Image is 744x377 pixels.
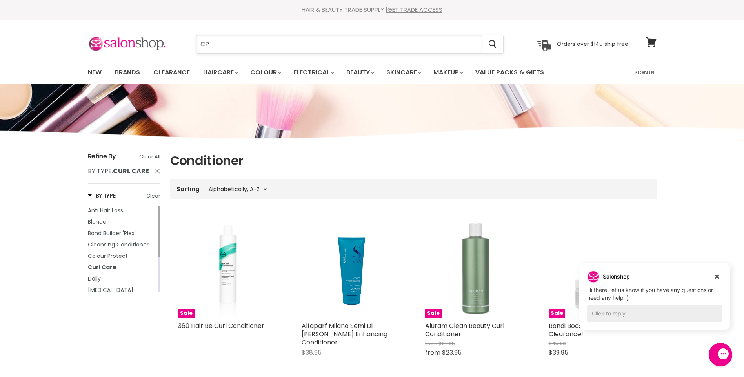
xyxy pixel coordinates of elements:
[196,35,504,54] form: Product
[178,309,195,318] span: Sale
[178,321,264,330] a: 360 Hair Be Curl Conditioner
[425,321,504,339] a: Aluram Clean Beauty Curl Conditioner
[178,218,278,318] a: 360 Hair Be Curl ConditionerSale
[88,263,157,272] a: Curl Care
[82,64,107,81] a: New
[549,340,566,347] span: $45.00
[425,218,525,318] a: Aluram Clean Beauty Curl ConditionerSale
[88,229,136,237] span: Bond Builder 'Plex'
[88,275,101,283] span: Daily
[302,218,402,318] img: Alfaparf Milano Semi Di Lino Curl Enhancing Conditioner
[482,35,503,53] button: Search
[146,192,160,200] a: Clear
[629,64,659,81] a: Sign In
[573,261,736,342] iframe: Gorgias live chat campaigns
[196,35,482,53] input: Search
[113,167,149,176] strong: Curl Care
[557,40,630,47] p: Orders over $149 ship free!
[208,218,248,318] img: 360 Hair Be Curl Conditioner
[88,286,157,294] a: Hair Extension
[78,61,666,84] nav: Main
[88,167,160,176] a: By Type: Curl Care
[427,64,468,81] a: Makeup
[549,218,649,318] a: Bondi Boost Anti Frizz Mask - Clearance!Sale
[88,274,157,283] a: Daily
[442,348,462,357] span: $23.95
[88,252,128,260] span: Colour Protect
[88,217,157,226] a: Blonde
[147,64,196,81] a: Clearance
[380,64,426,81] a: Skincare
[88,192,116,199] h3: By Type
[549,309,565,318] span: Sale
[197,64,243,81] a: Haircare
[425,309,442,318] span: Sale
[88,252,157,260] a: Colour Protect
[88,167,149,176] span: :
[88,263,116,271] span: Curl Care
[88,218,106,226] span: Blonde
[88,152,116,161] span: Refine By
[78,6,666,14] div: HAIR & BEAUTY TRADE SUPPLY |
[82,61,590,84] ul: Main menu
[549,348,568,357] span: $39.95
[469,64,550,81] a: Value Packs & Gifts
[88,207,123,214] span: Anti Hair Loss
[109,64,146,81] a: Brands
[549,218,649,318] img: Bondi Boost Anti Frizz Mask - Clearance!
[88,229,157,237] a: Bond Builder 'Plex'
[170,152,657,169] h1: Conditioner
[176,186,200,192] label: Sorting
[302,348,322,357] span: $38.95
[88,206,157,215] a: Anti Hair Loss
[705,340,736,369] iframe: Gorgias live chat messenger
[139,152,160,161] a: Clear All
[425,218,525,318] img: Aluram Clean Beauty Curl Conditioner
[88,240,157,249] a: Cleansing Conditioner
[88,241,149,248] span: Cleansing Conditioner
[244,64,286,81] a: Colour
[340,64,379,81] a: Beauty
[88,286,133,294] span: [MEDICAL_DATA]
[549,321,637,339] a: Bondi Boost Anti Frizz Mask - Clearance!
[88,167,112,176] span: By Type
[425,348,440,357] span: from
[438,340,455,347] span: $27.95
[425,340,437,347] span: from
[302,321,387,347] a: Alfaparf Milano Semi Di [PERSON_NAME] Enhancing Conditioner
[387,5,442,14] a: GET TRADE ACCESS
[287,64,339,81] a: Electrical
